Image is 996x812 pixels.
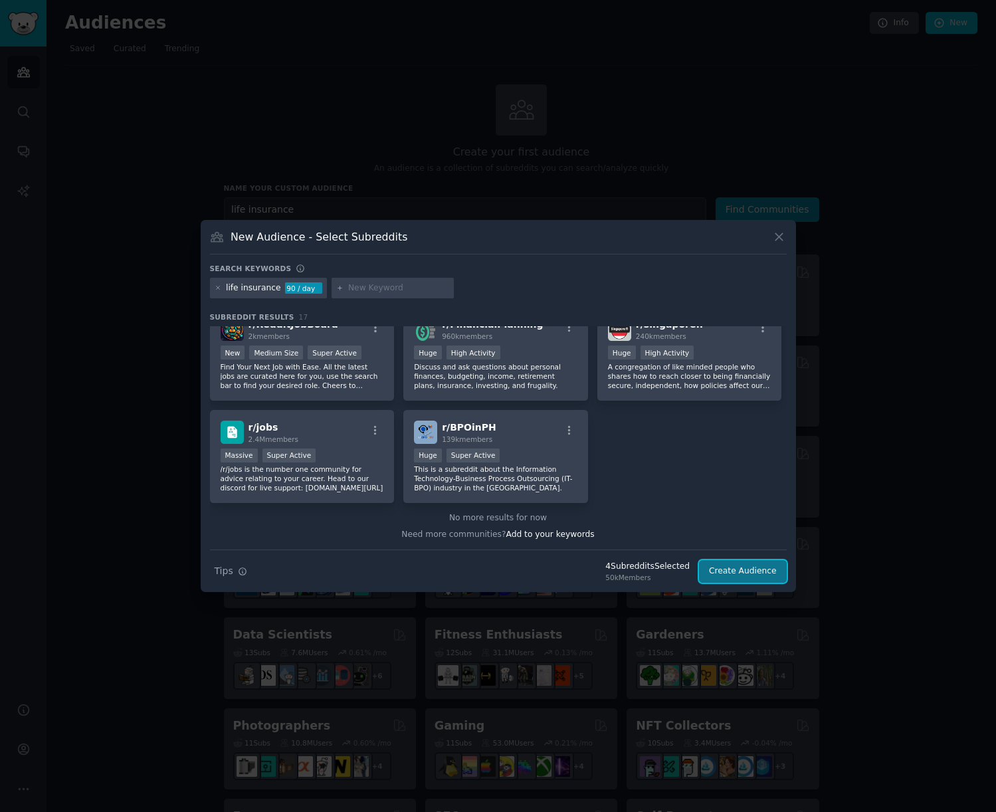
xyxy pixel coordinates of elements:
[414,346,442,359] div: Huge
[249,332,290,340] span: 2k members
[605,573,690,582] div: 50k Members
[249,435,299,443] span: 2.4M members
[414,464,577,492] p: This is a subreddit about the Information Technology-Business Process Outsourcing (IT-BPO) indust...
[215,564,233,578] span: Tips
[641,346,694,359] div: High Activity
[608,362,771,390] p: A congregation of like minded people who shares how to reach closer to being financially secure, ...
[299,313,308,321] span: 17
[348,282,449,294] input: New Keyword
[608,346,636,359] div: Huge
[442,332,492,340] span: 960k members
[447,449,500,462] div: Super Active
[442,435,492,443] span: 139k members
[226,282,280,294] div: life insurance
[210,524,787,541] div: Need more communities?
[699,560,787,583] button: Create Audience
[414,449,442,462] div: Huge
[308,346,361,359] div: Super Active
[285,282,322,294] div: 90 / day
[231,230,407,244] h3: New Audience - Select Subreddits
[210,264,292,273] h3: Search keywords
[636,332,686,340] span: 240k members
[221,318,244,341] img: RedditJobBoard
[221,464,384,492] p: /r/jobs is the number one community for advice relating to your career. Head to our discord for l...
[414,362,577,390] p: Discuss and ask questions about personal finances, budgeting, income, retirement plans, insurance...
[210,512,787,524] div: No more results for now
[262,449,316,462] div: Super Active
[221,449,258,462] div: Massive
[414,421,437,444] img: BPOinPH
[210,559,252,583] button: Tips
[414,318,437,341] img: FinancialPlanning
[249,319,338,330] span: r/ RedditJobBoard
[605,561,690,573] div: 4 Subreddit s Selected
[506,530,595,539] span: Add to your keywords
[221,421,244,444] img: jobs
[608,318,631,341] img: singaporefi
[442,422,496,433] span: r/ BPOinPH
[221,346,245,359] div: New
[636,319,703,330] span: r/ singaporefi
[221,362,384,390] p: Find Your Next Job with Ease. All the latest jobs are curated here for you, use the search bar to...
[447,346,500,359] div: High Activity
[249,346,303,359] div: Medium Size
[249,422,278,433] span: r/ jobs
[442,319,543,330] span: r/ FinancialPlanning
[210,312,294,322] span: Subreddit Results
